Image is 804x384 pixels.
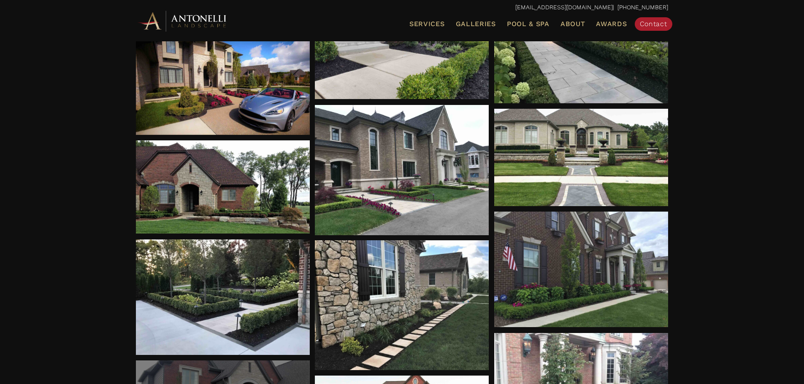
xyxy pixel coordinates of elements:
[593,19,630,30] a: Awards
[507,20,550,28] span: Pool & Spa
[557,19,589,30] a: About
[515,4,613,11] a: [EMAIL_ADDRESS][DOMAIN_NAME]
[640,20,667,28] span: Contact
[136,9,229,32] img: Antonelli Horizontal Logo
[635,17,672,31] a: Contact
[452,19,499,30] a: Galleries
[560,21,585,27] span: About
[596,20,627,28] span: Awards
[406,19,448,30] a: Services
[456,20,496,28] span: Galleries
[409,21,445,27] span: Services
[504,19,553,30] a: Pool & Spa
[136,2,668,13] p: | [PHONE_NUMBER]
